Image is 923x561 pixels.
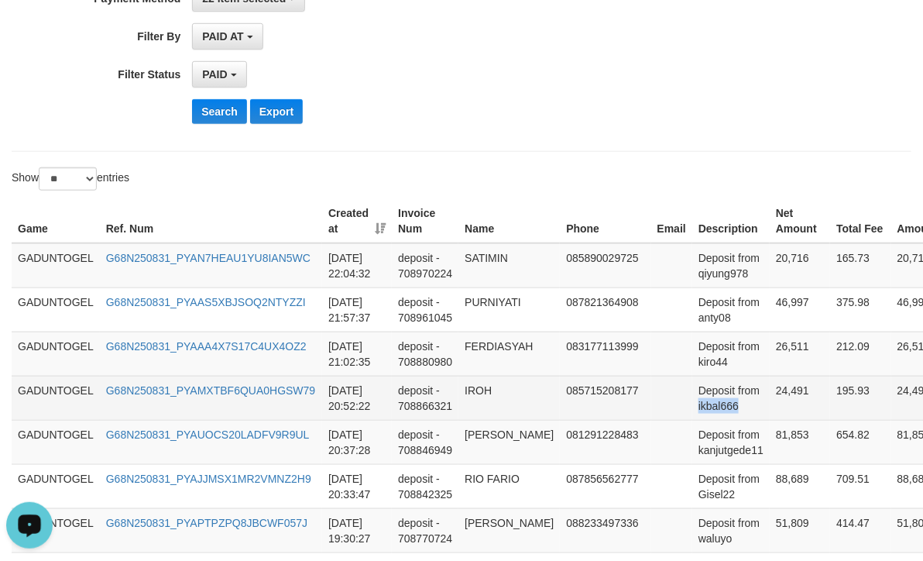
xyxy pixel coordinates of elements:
th: Created at: activate to sort column ascending [322,199,392,243]
td: 081291228483 [560,420,650,464]
td: 24,491 [770,376,830,420]
td: [DATE] 21:57:37 [322,287,392,332]
td: 195.93 [830,376,890,420]
td: [DATE] 20:52:22 [322,376,392,420]
td: GADUNTOGEL [12,420,100,464]
td: 81,853 [770,420,830,464]
td: 088233497336 [560,508,650,552]
td: Deposit from waluyo [692,508,770,552]
a: G68N250831_PYAPTPZPQ8JBCWF057J [106,517,307,529]
td: 085715208177 [560,376,650,420]
th: Phone [560,199,650,243]
th: Total Fee [830,199,890,243]
td: GADUNTOGEL [12,287,100,332]
td: deposit - 708970224 [392,243,458,288]
td: 087856562777 [560,464,650,508]
td: SATIMIN [458,243,560,288]
td: deposit - 708842325 [392,464,458,508]
td: 709.51 [830,464,890,508]
select: Showentries [39,167,97,191]
td: Deposit from Gisel22 [692,464,770,508]
td: PURNIYATI [458,287,560,332]
td: [DATE] 22:04:32 [322,243,392,288]
td: 414.47 [830,508,890,552]
td: [PERSON_NAME] [458,508,560,552]
td: GADUNTOGEL [12,243,100,288]
td: 20,716 [770,243,830,288]
td: 654.82 [830,420,890,464]
td: IROH [458,376,560,420]
td: [DATE] 20:33:47 [322,464,392,508]
button: PAID [192,61,246,88]
td: deposit - 708866321 [392,376,458,420]
label: Show entries [12,167,129,191]
th: Ref. Num [100,199,322,243]
td: Deposit from ikbal666 [692,376,770,420]
button: Export [250,99,303,124]
td: deposit - 708880980 [392,332,458,376]
td: [DATE] 20:37:28 [322,420,392,464]
td: Deposit from kanjutgede11 [692,420,770,464]
button: Open LiveChat chat widget [6,6,53,53]
span: PAID AT [202,30,243,43]
td: 88,689 [770,464,830,508]
td: GADUNTOGEL [12,376,100,420]
th: Game [12,199,100,243]
td: 46,997 [770,287,830,332]
a: G68N250831_PYAAS5XBJSOQ2NTYZZI [106,296,306,308]
a: G68N250831_PYAN7HEAU1YU8IAN5WC [106,252,311,264]
td: 087821364908 [560,287,650,332]
a: G68N250831_PYAMXTBF6QUA0HGSW79 [106,384,316,397]
td: FERDIASYAH [458,332,560,376]
th: Name [458,199,560,243]
td: GADUNTOGEL [12,464,100,508]
th: Email [651,199,692,243]
td: [DATE] 19:30:27 [322,508,392,552]
td: deposit - 708846949 [392,420,458,464]
td: 212.09 [830,332,890,376]
td: 085890029725 [560,243,650,288]
th: Invoice Num [392,199,458,243]
td: RIO FARIO [458,464,560,508]
td: 083177113999 [560,332,650,376]
td: 51,809 [770,508,830,552]
button: PAID AT [192,23,262,50]
td: 375.98 [830,287,890,332]
td: [PERSON_NAME] [458,420,560,464]
td: 165.73 [830,243,890,288]
th: Description [692,199,770,243]
td: deposit - 708770724 [392,508,458,552]
td: Deposit from qiyung978 [692,243,770,288]
a: G68N250831_PYAAA4X7S17C4UX4OZ2 [106,340,307,353]
span: PAID [202,68,227,81]
td: [DATE] 21:02:35 [322,332,392,376]
td: Deposit from anty08 [692,287,770,332]
a: G68N250831_PYAUOCS20LADFV9R9UL [106,428,310,441]
button: Search [192,99,247,124]
a: G68N250831_PYAJJMSX1MR2VMNZ2H9 [106,473,311,485]
td: 26,511 [770,332,830,376]
td: deposit - 708961045 [392,287,458,332]
td: Deposit from kiro44 [692,332,770,376]
th: Net Amount [770,199,830,243]
td: GADUNTOGEL [12,332,100,376]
